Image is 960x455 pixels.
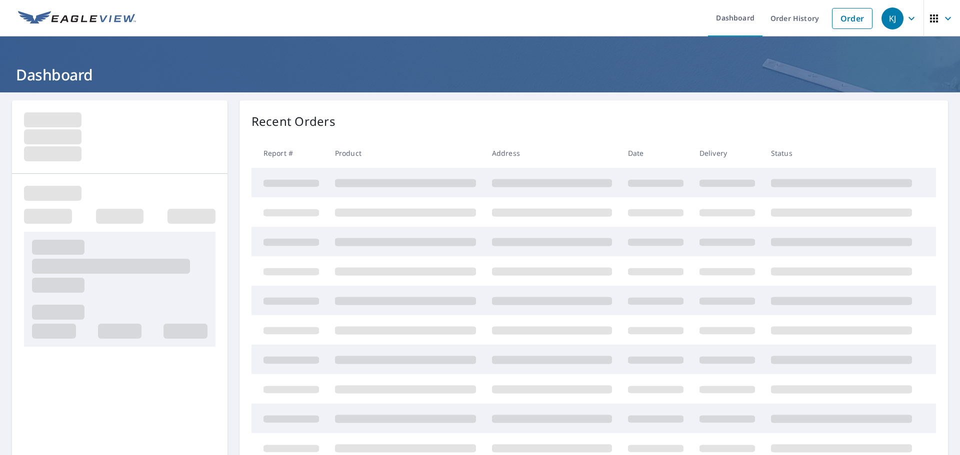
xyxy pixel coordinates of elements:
[763,138,920,168] th: Status
[881,7,903,29] div: KJ
[620,138,691,168] th: Date
[251,138,327,168] th: Report #
[327,138,484,168] th: Product
[832,8,872,29] a: Order
[18,11,136,26] img: EV Logo
[12,64,948,85] h1: Dashboard
[484,138,620,168] th: Address
[691,138,763,168] th: Delivery
[251,112,335,130] p: Recent Orders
